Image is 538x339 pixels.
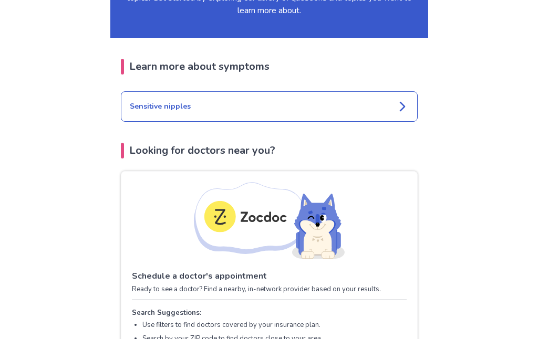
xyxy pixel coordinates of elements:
[121,91,418,122] a: Sensitive nipples
[132,270,407,282] p: Schedule a doctor's appointment
[193,182,345,262] img: zocdoc
[132,284,407,295] p: Ready to see a doctor? Find a nearby, in-network provider based on your results.
[142,320,407,330] li: Use filters to find doctors covered by your insurance plan.
[121,59,418,75] h2: Learn more about symptoms
[121,143,418,158] h2: Looking for doctors near you?
[132,308,407,319] p: Search Suggestions:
